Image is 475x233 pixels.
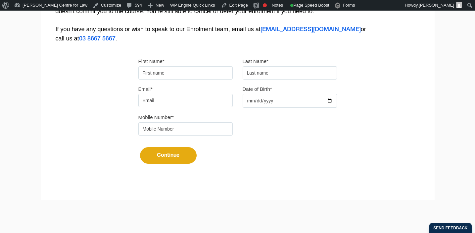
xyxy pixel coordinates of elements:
[140,147,197,164] button: Continue
[138,94,233,107] input: Email
[243,66,337,80] input: Last name
[263,3,267,7] div: Focus keyphrase not set
[243,58,268,65] label: Last Name*
[138,86,153,92] label: Email*
[79,36,116,41] a: 03 8667 5667
[138,58,165,65] label: First Name*
[138,114,174,121] label: Mobile Number*
[243,86,272,92] label: Date of Birth*
[138,66,233,80] input: First name
[419,3,454,8] span: [PERSON_NAME]
[138,122,233,136] input: Mobile Number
